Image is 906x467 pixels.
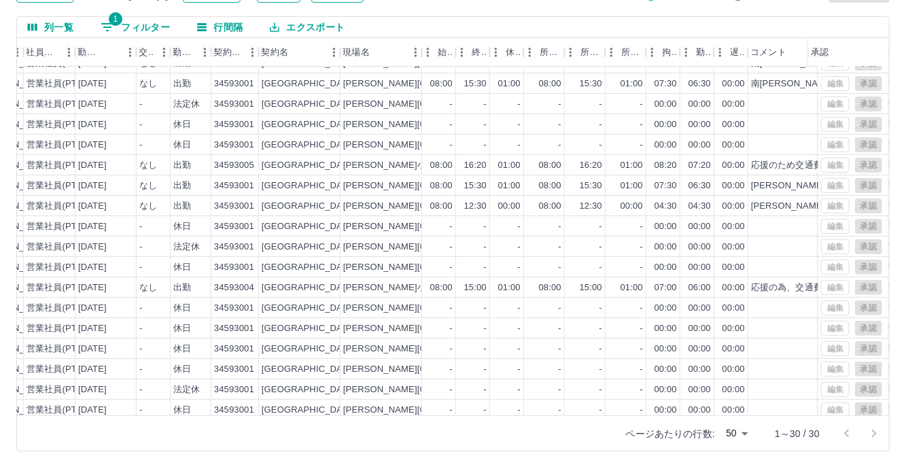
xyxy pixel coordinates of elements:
div: - [559,118,561,131]
div: なし [139,200,157,213]
div: - [559,302,561,315]
div: 34593001 [214,98,254,111]
div: 遅刻等 [714,38,748,67]
div: 勤務区分 [170,38,211,67]
div: 00:00 [655,343,677,356]
div: - [450,363,453,376]
div: 所定休憩 [605,38,646,67]
button: ソート [101,43,120,62]
div: - [559,98,561,111]
div: 15:30 [580,77,602,90]
div: [GEOGRAPHIC_DATA] [262,98,355,111]
div: 00:00 [722,302,745,315]
div: [DATE] [78,159,107,172]
div: - [450,118,453,131]
div: 00:00 [655,302,677,315]
button: メニュー [485,42,506,63]
div: 08:00 [539,179,561,192]
div: 休憩 [489,38,523,67]
div: 01:00 [621,281,643,294]
div: 00:00 [655,98,677,111]
div: - [139,261,142,274]
div: 34593001 [214,241,254,254]
div: 勤務 [680,38,714,67]
div: 06:00 [689,281,711,294]
button: メニュー [451,42,472,63]
div: 16:20 [580,159,602,172]
button: メニュー [242,42,262,63]
div: 08:00 [430,179,453,192]
div: 交通費 [139,38,154,67]
div: 34593001 [214,363,254,376]
div: 00:00 [655,261,677,274]
div: [DATE] [78,343,107,356]
div: 01:00 [621,159,643,172]
div: [DATE] [78,139,107,152]
div: コメント [750,38,786,67]
div: 01:00 [621,77,643,90]
div: 15:00 [580,281,602,294]
div: 00:00 [722,200,745,213]
div: 営業社員(PT契約) [27,98,98,111]
div: - [559,261,561,274]
div: [PERSON_NAME][GEOGRAPHIC_DATA] [343,322,511,335]
div: - [450,241,453,254]
div: 00:00 [689,220,711,233]
div: 法定休 [173,241,200,254]
div: 応援の為、交通費なし [751,281,841,294]
div: - [484,220,487,233]
div: [DATE] [78,98,107,111]
div: 営業社員(PT契約) [27,77,98,90]
div: - [640,261,643,274]
div: - [139,98,142,111]
div: 営業社員(PT契約) [27,200,98,213]
div: 休日 [173,220,191,233]
div: 00:00 [655,220,677,233]
div: 07:30 [655,77,677,90]
div: - [518,261,521,274]
div: 34593001 [214,322,254,335]
div: - [559,139,561,152]
button: メニュー [560,42,580,63]
div: 00:00 [722,343,745,356]
div: - [640,98,643,111]
div: - [640,220,643,233]
button: メニュー [601,42,621,63]
div: [GEOGRAPHIC_DATA] [262,220,355,233]
div: 00:00 [689,322,711,335]
div: 休日 [173,118,191,131]
div: なし [139,77,157,90]
div: [DATE] [78,77,107,90]
div: 34593001 [214,261,254,274]
div: [DATE] [78,281,107,294]
div: - [599,363,602,376]
div: 12:30 [580,200,602,213]
div: 出勤 [173,159,191,172]
div: - [518,363,521,376]
div: - [450,322,453,335]
div: [GEOGRAPHIC_DATA] [262,139,355,152]
div: 営業社員(PT契約) [27,159,98,172]
div: - [599,261,602,274]
div: 出勤 [173,179,191,192]
div: 34593001 [214,118,254,131]
div: 00:00 [689,261,711,274]
div: 01:00 [498,77,521,90]
div: [DATE] [78,241,107,254]
div: 所定開始 [540,38,561,67]
div: [GEOGRAPHIC_DATA] [262,363,355,376]
div: 契約名 [258,38,340,67]
div: - [484,322,487,335]
button: メニュー [710,42,730,63]
div: 営業社員(PT契約) [27,343,98,356]
div: [DATE] [78,322,107,335]
div: - [599,220,602,233]
div: 00:00 [722,220,745,233]
div: [GEOGRAPHIC_DATA] [262,159,355,172]
div: [PERSON_NAME][GEOGRAPHIC_DATA] [343,179,511,192]
div: 遅刻等 [730,38,745,67]
div: 00:00 [655,322,677,335]
div: 08:00 [430,159,453,172]
button: メニュー [417,42,438,63]
div: [PERSON_NAME]小学校 [343,281,444,294]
